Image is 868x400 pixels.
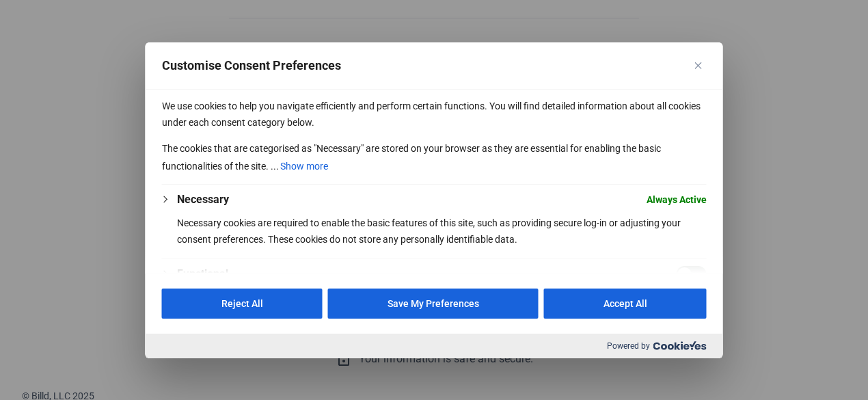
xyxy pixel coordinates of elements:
[653,341,707,350] img: Cookieyes logo
[162,139,707,175] p: The cookies that are categorised as "Necessary" are stored on your browser as they are essential ...
[177,191,229,207] button: Necessary
[162,289,323,319] button: Reject All
[690,57,707,73] button: Close
[328,289,539,319] button: Save My Preferences
[146,42,723,358] div: Customise Consent Preferences
[162,57,341,73] span: Customise Consent Preferences
[279,156,329,175] button: Show more
[544,289,707,319] button: Accept All
[177,214,707,247] p: Necessary cookies are required to enable the basic features of this site, such as providing secur...
[695,62,702,68] img: Close
[162,97,707,130] p: We use cookies to help you navigate efficiently and perform certain functions. You will find deta...
[146,334,723,358] div: Powered by
[647,191,707,207] span: Always Active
